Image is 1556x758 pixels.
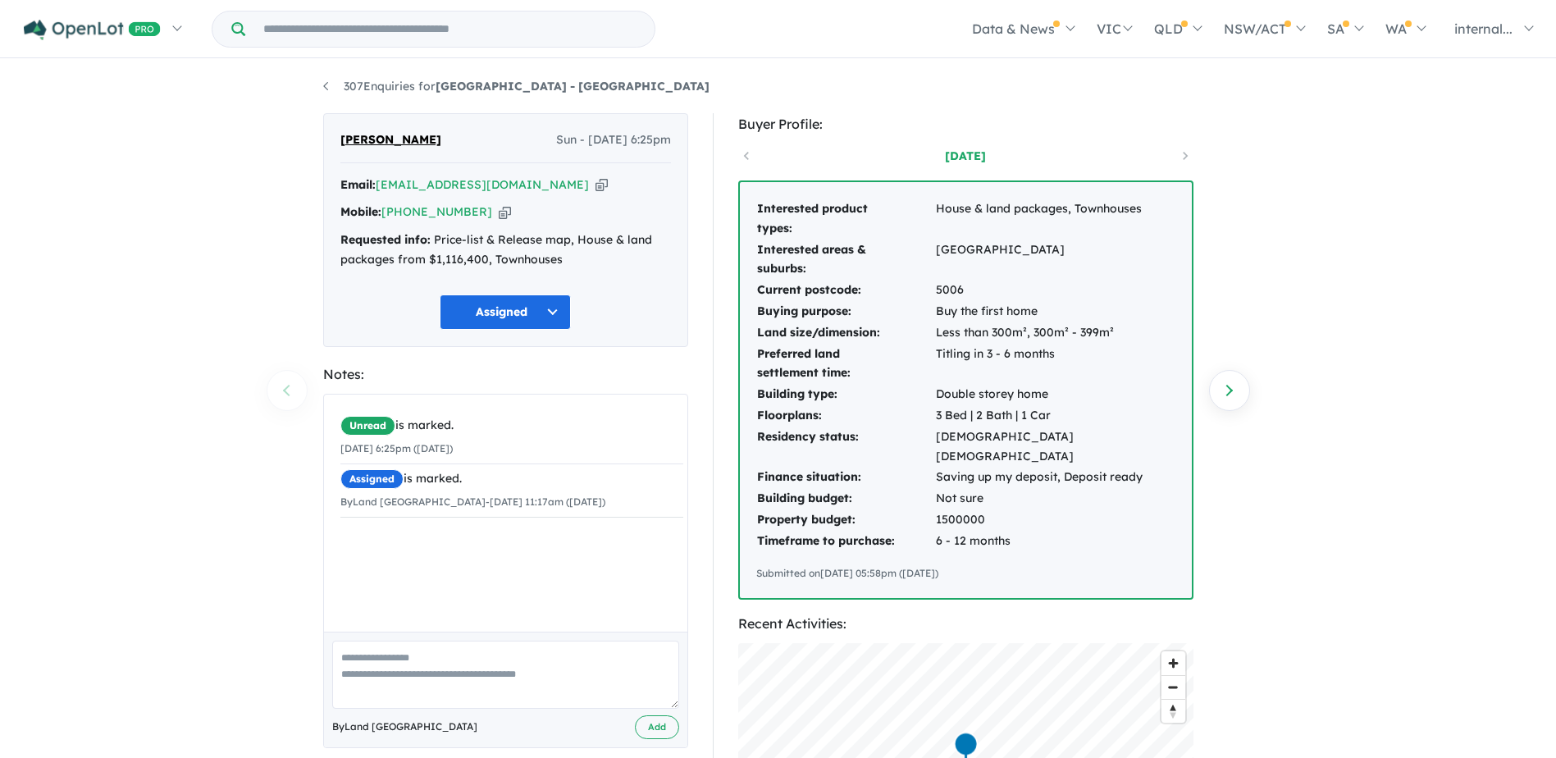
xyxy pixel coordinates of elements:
[340,469,683,489] div: is marked.
[440,295,571,330] button: Assigned
[340,442,453,454] small: [DATE] 6:25pm ([DATE])
[935,405,1175,427] td: 3 Bed | 2 Bath | 1 Car
[323,77,1234,97] nav: breadcrumb
[595,176,608,194] button: Copy
[1161,699,1185,723] button: Reset bearing to north
[340,232,431,247] strong: Requested info:
[756,344,935,385] td: Preferred land settlement time:
[332,719,477,735] span: By Land [GEOGRAPHIC_DATA]
[340,177,376,192] strong: Email:
[1161,700,1185,723] span: Reset bearing to north
[635,715,679,739] button: Add
[340,416,395,436] span: Unread
[24,20,161,40] img: Openlot PRO Logo White
[756,199,935,240] td: Interested product types:
[1161,676,1185,699] span: Zoom out
[323,79,710,94] a: 307Enquiries for[GEOGRAPHIC_DATA] - [GEOGRAPHIC_DATA]
[340,416,683,436] div: is marked.
[935,531,1175,552] td: 6 - 12 months
[738,113,1193,135] div: Buyer Profile:
[756,565,1175,582] div: Submitted on [DATE] 05:58pm ([DATE])
[935,488,1175,509] td: Not sure
[499,203,511,221] button: Copy
[935,240,1175,281] td: [GEOGRAPHIC_DATA]
[935,467,1175,488] td: Saving up my deposit, Deposit ready
[935,199,1175,240] td: House & land packages, Townhouses
[1161,651,1185,675] button: Zoom in
[935,384,1175,405] td: Double storey home
[340,130,441,150] span: [PERSON_NAME]
[896,148,1035,164] a: [DATE]
[935,322,1175,344] td: Less than 300m², 300m² - 399m²
[935,344,1175,385] td: Titling in 3 - 6 months
[935,280,1175,301] td: 5006
[556,130,671,150] span: Sun - [DATE] 6:25pm
[381,204,492,219] a: [PHONE_NUMBER]
[756,301,935,322] td: Buying purpose:
[738,613,1193,635] div: Recent Activities:
[1161,675,1185,699] button: Zoom out
[756,384,935,405] td: Building type:
[756,405,935,427] td: Floorplans:
[935,301,1175,322] td: Buy the first home
[756,240,935,281] td: Interested areas & suburbs:
[935,427,1175,468] td: [DEMOGRAPHIC_DATA] [DEMOGRAPHIC_DATA]
[249,11,651,47] input: Try estate name, suburb, builder or developer
[756,531,935,552] td: Timeframe to purchase:
[756,322,935,344] td: Land size/dimension:
[756,427,935,468] td: Residency status:
[756,467,935,488] td: Finance situation:
[340,495,605,508] small: By Land [GEOGRAPHIC_DATA] - [DATE] 11:17am ([DATE])
[436,79,710,94] strong: [GEOGRAPHIC_DATA] - [GEOGRAPHIC_DATA]
[340,204,381,219] strong: Mobile:
[1454,21,1513,37] span: internal...
[376,177,589,192] a: [EMAIL_ADDRESS][DOMAIN_NAME]
[340,469,404,489] span: Assigned
[340,231,671,270] div: Price-list & Release map, House & land packages from $1,116,400, Townhouses
[323,363,688,386] div: Notes:
[756,280,935,301] td: Current postcode:
[756,488,935,509] td: Building budget:
[935,509,1175,531] td: 1500000
[756,509,935,531] td: Property budget:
